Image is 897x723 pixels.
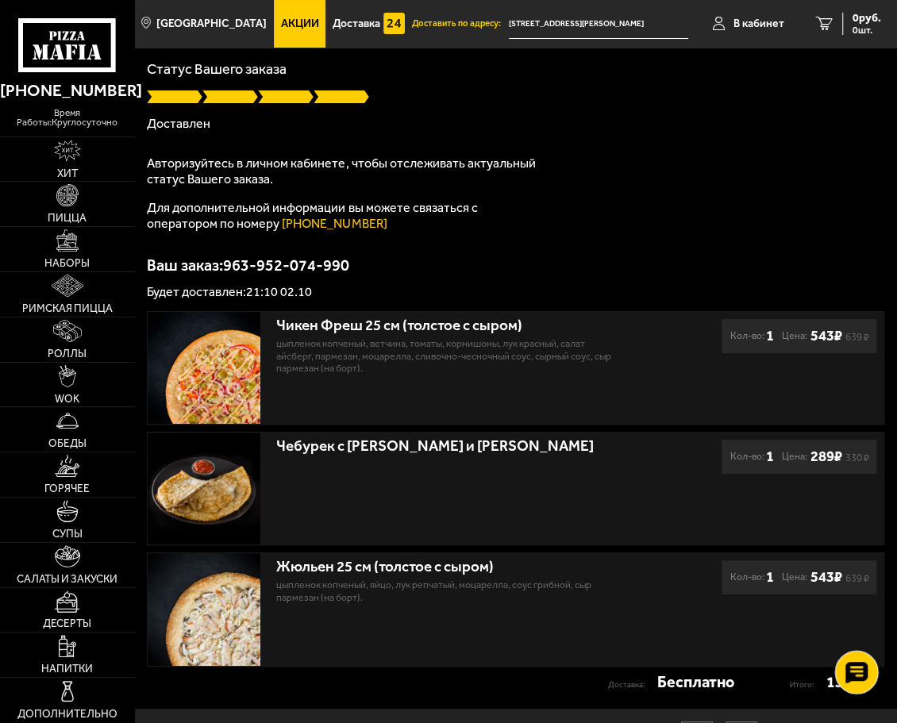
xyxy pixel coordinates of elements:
[55,394,79,405] span: WOK
[44,483,90,494] span: Горячее
[156,18,267,29] span: [GEOGRAPHIC_DATA]
[282,216,387,231] a: [PHONE_NUMBER]
[276,579,622,604] p: цыпленок копченый, яйцо, лук репчатый, моцарелла, соус грибной, сыр пармезан (на борт).
[845,454,868,461] s: 330 ₽
[48,213,87,224] span: Пицца
[781,568,807,586] span: Цена:
[22,303,113,314] span: Римская пицца
[790,676,826,694] p: Итого:
[276,317,622,335] div: Чикен Фреш 25 см (толстое с сыром)
[810,568,841,586] b: 543 ₽
[733,18,784,29] span: В кабинет
[730,448,773,466] div: Кол-во:
[853,13,881,24] span: 0 руб.
[781,327,807,345] span: Цена:
[43,618,91,629] span: Десерты
[147,200,544,232] p: Для дополнительной информации вы можете связаться с оператором по номеру
[509,10,688,39] span: проспект Маршала Блюхера, 7к2
[147,257,884,273] p: Ваш заказ: 963-952-074-990
[509,10,688,39] input: Ваш адрес доставки
[41,663,93,675] span: Напитки
[276,337,622,375] p: цыпленок копченый, ветчина, томаты, корнишоны, лук красный, салат айсберг, пармезан, моцарелла, с...
[412,19,509,28] span: Доставить по адресу:
[147,62,884,76] p: Статус Вашего заказа
[765,568,773,586] b: 1
[48,348,87,360] span: Роллы
[147,286,884,298] p: Будет доставлен: 21:10 02.10
[17,709,117,720] span: Дополнительно
[845,575,868,582] s: 639 ₽
[276,437,622,456] div: Чебурек с [PERSON_NAME] и [PERSON_NAME]
[280,18,318,29] span: Акции
[147,156,544,187] p: Авторизуйтесь в личном кабинете, чтобы отслеживать актуальный статус Вашего заказа.
[765,448,773,466] b: 1
[730,327,773,345] div: Кол-во:
[845,333,868,340] s: 639 ₽
[383,13,404,33] img: 15daf4d41897b9f0e9f617042186c801.svg
[853,25,881,35] span: 0 шт.
[48,438,87,449] span: Обеды
[44,258,90,269] span: Наборы
[52,529,83,540] span: Супы
[810,448,841,465] b: 289 ₽
[730,568,773,586] div: Кол-во:
[810,327,841,344] b: 543 ₽
[17,574,117,585] span: Салаты и закуски
[333,18,380,29] span: Доставка
[657,673,734,691] strong: Бесплатно
[57,168,78,179] span: Хит
[826,673,870,691] strong: 1375 ₽
[608,676,657,694] p: Доставка:
[147,117,884,130] p: Доставлен
[765,327,773,345] b: 1
[276,558,622,576] div: Жюльен 25 см (толстое с сыром)
[781,448,807,466] span: Цена:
